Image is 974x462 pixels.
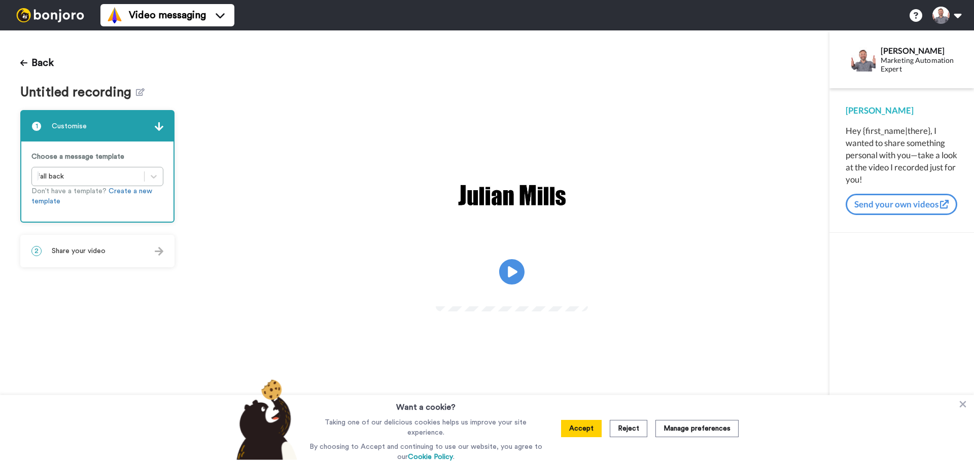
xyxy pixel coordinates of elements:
[396,395,456,413] h3: Want a cookie?
[307,417,545,438] p: Taking one of our delicious cookies helps us improve your site experience.
[20,235,175,267] div: 2Share your video
[31,186,163,206] p: Don’t have a template?
[31,152,163,162] p: Choose a message template
[155,247,163,256] img: arrow.svg
[569,287,579,297] img: Full screen
[846,104,958,117] div: [PERSON_NAME]
[52,121,87,131] span: Customise
[31,246,42,256] span: 2
[129,8,206,22] span: Video messaging
[307,442,545,462] p: By choosing to Accept and continuing to use our website, you agree to our .
[31,188,152,205] a: Create a new template
[881,56,957,74] div: Marketing Automation Expert
[20,85,136,100] span: Untitled recording
[846,194,957,215] button: Send your own videos
[107,7,123,23] img: vm-color.svg
[655,420,739,437] button: Manage preferences
[610,420,647,437] button: Reject
[408,453,453,460] a: Cookie Policy
[31,121,42,131] span: 1
[227,379,302,460] img: bear-with-cookie.png
[561,420,602,437] button: Accept
[12,8,88,22] img: bj-logo-header-white.svg
[881,46,957,55] div: [PERSON_NAME]
[851,47,876,72] img: Profile Image
[20,51,54,75] button: Back
[155,122,163,131] img: arrow.svg
[456,179,568,212] img: f8494b91-53e0-4db8-ac0e-ddbef9ae8874
[52,246,106,256] span: Share your video
[846,125,958,186] div: Hey {first_name|there}, I wanted to share something personal with you—take a look at the video I ...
